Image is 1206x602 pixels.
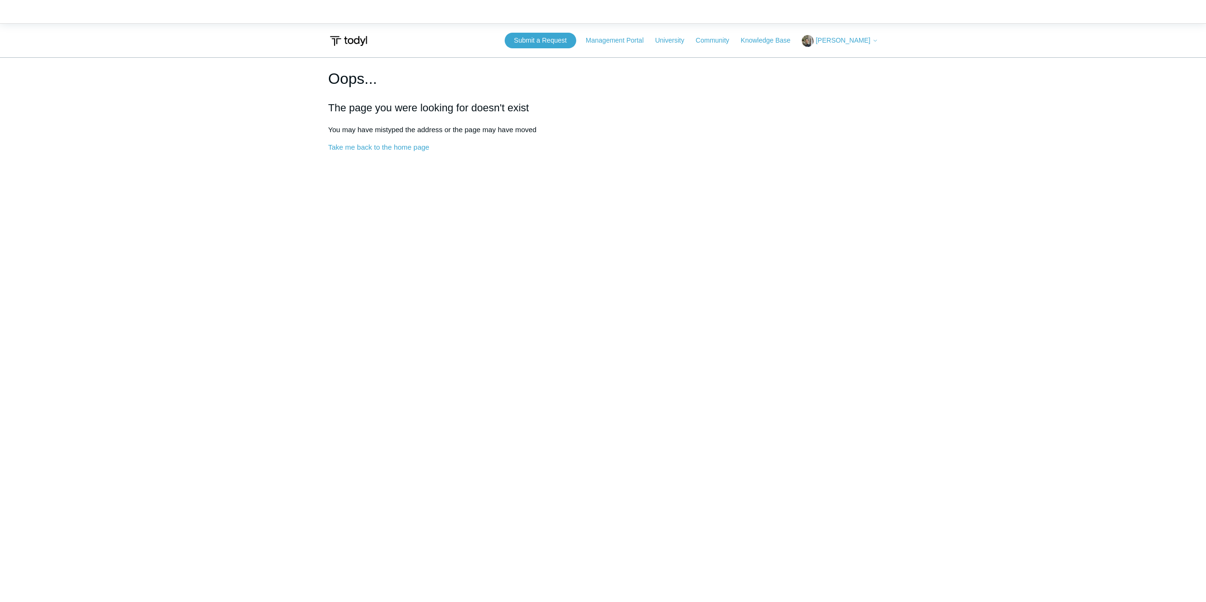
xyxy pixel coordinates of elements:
a: University [655,36,693,45]
img: Todyl Support Center Help Center home page [328,32,369,50]
a: Submit a Request [505,33,576,48]
h1: Oops... [328,67,878,90]
p: You may have mistyped the address or the page may have moved [328,125,878,135]
a: Management Portal [586,36,653,45]
button: [PERSON_NAME] [802,35,878,47]
a: Take me back to the home page [328,143,429,151]
a: Community [696,36,739,45]
span: [PERSON_NAME] [816,36,870,44]
a: Knowledge Base [741,36,800,45]
h2: The page you were looking for doesn't exist [328,100,878,116]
